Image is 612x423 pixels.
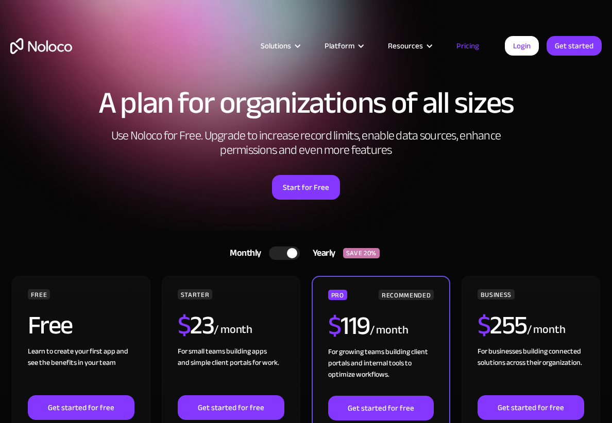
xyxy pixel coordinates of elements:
div: SAVE 20% [343,248,380,258]
div: Monthly [217,245,269,261]
span: $ [178,301,191,349]
div: Platform [325,39,354,52]
a: home [10,38,72,54]
div: / month [370,322,409,339]
div: Yearly [300,245,343,261]
div: Platform [312,39,375,52]
div: For businesses building connected solutions across their organization. ‍ [478,346,585,395]
a: Get started for free [328,396,434,420]
a: Get started for free [28,395,135,420]
h1: A plan for organizations of all sizes [10,87,602,118]
div: Solutions [248,39,312,52]
div: / month [527,322,566,338]
a: Start for Free [272,175,340,200]
a: Login [505,36,539,56]
a: Get started for free [178,395,285,420]
div: For small teams building apps and simple client portals for work. ‍ [178,346,285,395]
a: Pricing [444,39,492,52]
h2: 119 [328,313,370,339]
a: Get started for free [478,395,585,420]
div: / month [214,322,252,338]
h2: 255 [478,312,527,338]
h2: Use Noloco for Free. Upgrade to increase record limits, enable data sources, enhance permissions ... [100,129,512,157]
div: Learn to create your first app and see the benefits in your team ‍ [28,346,135,395]
span: $ [478,301,490,349]
div: STARTER [178,289,212,299]
div: Solutions [261,39,291,52]
a: Get started [547,36,602,56]
div: RECOMMENDED [379,290,434,300]
div: FREE [28,289,50,299]
div: BUSINESS [478,289,515,299]
div: For growing teams building client portals and internal tools to optimize workflows. [328,346,434,396]
div: PRO [328,290,347,300]
div: Resources [375,39,444,52]
h2: 23 [178,312,214,338]
h2: Free [28,312,73,338]
span: $ [328,302,341,350]
div: Resources [388,39,423,52]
